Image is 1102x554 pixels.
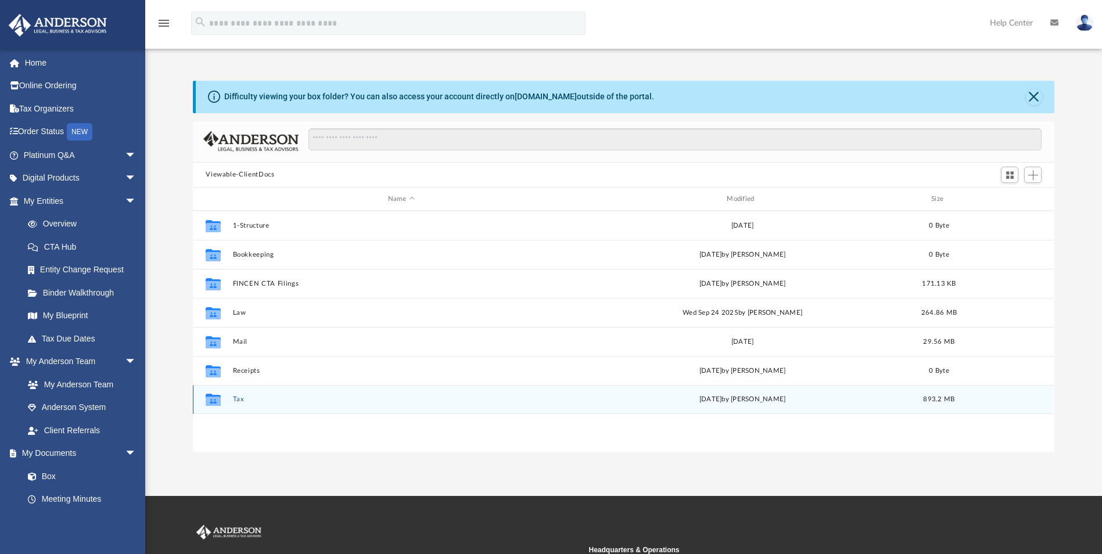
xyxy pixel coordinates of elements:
button: Receipts [233,367,569,375]
a: Anderson System [16,396,148,419]
a: Entity Change Request [16,258,154,282]
div: Modified [574,194,911,204]
a: Tax Due Dates [16,327,154,350]
span: arrow_drop_down [125,143,148,167]
div: [DATE] [575,337,911,347]
a: Platinum Q&Aarrow_drop_down [8,143,154,167]
span: 264.86 MB [921,310,957,316]
img: User Pic [1076,15,1093,31]
span: arrow_drop_down [125,167,148,190]
span: 0 Byte [929,251,950,258]
span: arrow_drop_down [125,189,148,213]
a: [DOMAIN_NAME] [515,92,577,101]
button: Mail [233,338,569,346]
span: 893.2 MB [924,397,955,403]
span: arrow_drop_down [125,442,148,466]
a: Box [16,465,142,488]
span: 171.13 KB [922,280,956,287]
div: Wed Sep 24 2025 by [PERSON_NAME] [575,308,911,318]
button: Bookkeeping [233,251,569,258]
div: id [968,194,1049,204]
button: Law [233,309,569,316]
img: Anderson Advisors Platinum Portal [194,525,264,540]
button: Close [1026,89,1042,105]
button: 1-Structure [233,222,569,229]
button: Add [1024,167,1042,183]
button: FINCEN CTA Filings [233,280,569,287]
a: Digital Productsarrow_drop_down [8,167,154,190]
a: My Anderson Teamarrow_drop_down [8,350,148,373]
i: search [194,16,207,28]
button: Viewable-ClientDocs [206,170,274,180]
div: Difficulty viewing your box folder? You can also access your account directly on outside of the p... [224,91,654,103]
span: 0 Byte [929,222,950,229]
span: arrow_drop_down [125,350,148,374]
div: Size [916,194,963,204]
div: id [198,194,227,204]
a: My Blueprint [16,304,148,328]
div: Name [232,194,569,204]
a: Tax Organizers [8,97,154,120]
a: Overview [16,213,154,236]
button: Tax [233,396,569,404]
a: Forms Library [16,510,142,534]
a: CTA Hub [16,235,154,258]
div: [DATE] by [PERSON_NAME] [575,279,911,289]
div: [DATE] [575,221,911,231]
span: 0 Byte [929,368,950,374]
span: 29.56 MB [924,339,955,345]
a: My Anderson Team [16,373,142,396]
img: Anderson Advisors Platinum Portal [5,14,110,37]
a: My Documentsarrow_drop_down [8,442,148,465]
a: Online Ordering [8,74,154,98]
a: Home [8,51,154,74]
i: menu [157,16,171,30]
a: Client Referrals [16,419,148,442]
div: NEW [67,123,92,141]
input: Search files and folders [308,128,1042,150]
div: grid [193,211,1054,451]
a: Meeting Minutes [16,488,148,511]
a: menu [157,22,171,30]
a: Binder Walkthrough [16,281,154,304]
a: Order StatusNEW [8,120,154,144]
div: [DATE] by [PERSON_NAME] [575,395,911,405]
div: [DATE] by [PERSON_NAME] [575,250,911,260]
button: Switch to Grid View [1001,167,1018,183]
div: [DATE] by [PERSON_NAME] [575,366,911,376]
a: My Entitiesarrow_drop_down [8,189,154,213]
